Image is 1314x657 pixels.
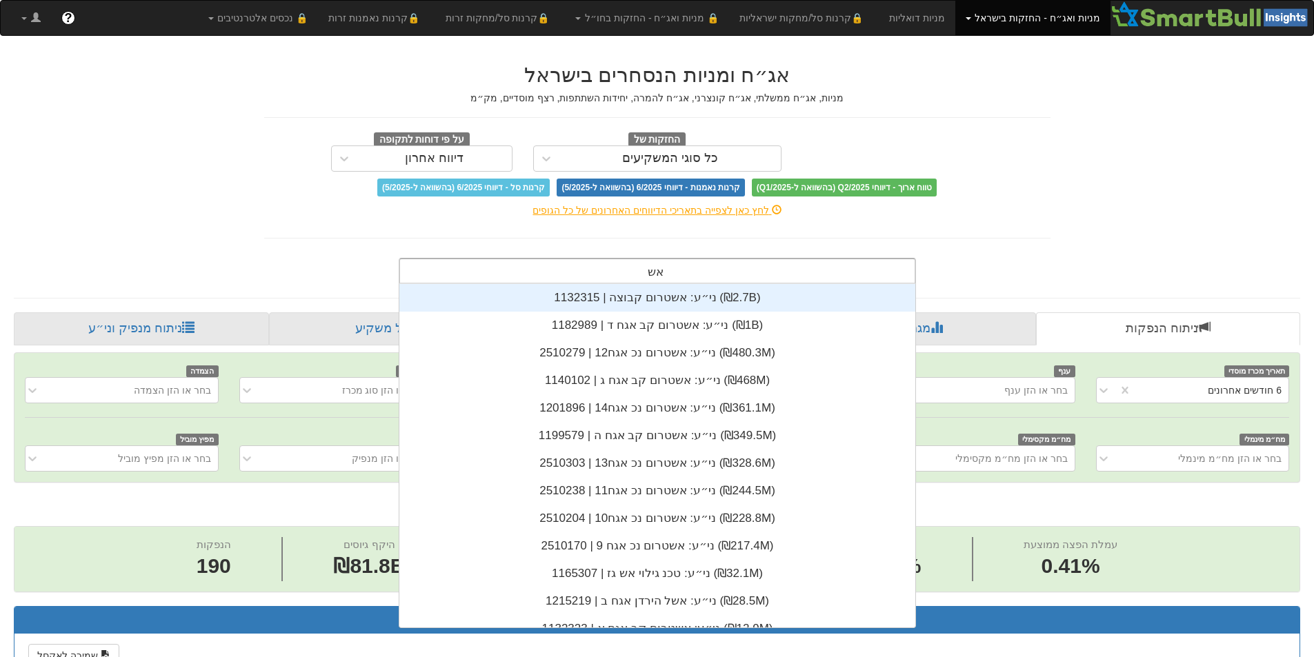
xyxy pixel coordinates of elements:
[134,383,211,397] div: בחר או הזן הצמדה
[254,203,1061,217] div: לחץ כאן לצפייה בתאריכי הדיווחים האחרונים של כל הגופים
[399,505,915,532] div: ני״ע: ‏אשטרום נכ אגח10 | 2510204 ‎(₪228.8M)‎
[622,152,718,165] div: כל סוגי המשקיעים
[399,560,915,587] div: ני״ע: ‏טכנ גילוי אש גז | 1165307 ‎(₪32.1M)‎
[399,532,915,560] div: ני״ע: ‏אשטרום נכ אגח 9 | 2510170 ‎(₪217.4M)‎
[435,1,565,35] a: 🔒קרנות סל/מחקות זרות
[64,11,72,25] span: ?
[1208,383,1282,397] div: 6 חודשים אחרונים
[264,63,1051,86] h2: אג״ח ומניות הנסחרים בישראל
[197,552,231,581] span: 190
[342,383,426,397] div: בחר או הזן סוג מכרז
[1018,434,1075,445] span: מח״מ מקסימלי
[1004,383,1068,397] div: בחר או הזן ענף
[557,179,744,196] span: קרנות נאמנות - דיווחי 6/2025 (בהשוואה ל-5/2025)
[1036,312,1300,345] a: ניתוח הנפקות
[197,538,231,550] span: הנפקות
[51,1,86,35] a: ?
[14,496,1300,519] h2: ניתוח הנפקות - 6 חודשים אחרונים
[399,422,915,449] div: ני״ע: ‏אשטרום קב אגח ה | 1199579 ‎(₪349.5M)‎
[25,614,1289,626] h3: תוצאות הנפקות
[879,1,955,35] a: מניות דואליות
[176,434,219,445] span: מפיץ מוביל
[1024,552,1117,581] span: 0.41%
[399,339,915,367] div: ני״ע: ‏אשטרום נכ אגח12 | 2510279 ‎(₪480.3M)‎
[198,1,319,35] a: 🔒 נכסים אלטרנטיבים
[1240,434,1289,445] span: מח״מ מינמלי
[729,1,878,35] a: 🔒קרנות סל/מחקות ישראליות
[14,312,269,345] a: ניתוח מנפיק וני״ע
[269,312,528,345] a: פרופיל משקיע
[1054,365,1075,377] span: ענף
[399,587,915,615] div: ני״ע: ‏אשל הירדן אגח ב | 1215219 ‎(₪28.5M)‎
[377,179,550,196] span: קרנות סל - דיווחי 6/2025 (בהשוואה ל-5/2025)
[1178,452,1282,465] div: בחר או הזן מח״מ מינמלי
[333,554,405,577] span: ₪81.8B
[955,1,1111,35] a: מניות ואג״ח - החזקות בישראל
[396,365,433,377] span: סוג מכרז
[1024,538,1117,550] span: עמלת הפצה ממוצעת
[264,93,1051,103] h5: מניות, אג״ח ממשלתי, אג״ח קונצרני, אג״ח להמרה, יחידות השתתפות, רצף מוסדיים, מק״מ
[399,449,915,477] div: ני״ע: ‏אשטרום נכ אגח13 | 2510303 ‎(₪328.6M)‎
[399,367,915,394] div: ני״ע: ‏אשטרום קב אגח ג | 1140102 ‎(₪468M)‎
[1111,1,1313,28] img: Smartbull
[344,538,395,550] span: היקף גיוסים
[318,1,435,35] a: 🔒קרנות נאמנות זרות
[399,312,915,339] div: ני״ע: ‏אשטרום קב אגח ד | 1182989 ‎(₪1B)‎
[118,452,211,465] div: בחר או הזן מפיץ מוביל
[565,1,729,35] a: 🔒 מניות ואג״ח - החזקות בחו״ל
[352,452,425,465] div: בחר או הזן מנפיק
[399,394,915,422] div: ני״ע: ‏אשטרום נכ אגח14 | 1201896 ‎(₪361.1M)‎
[405,152,464,165] div: דיווח אחרון
[374,132,470,148] span: על פי דוחות לתקופה
[955,452,1068,465] div: בחר או הזן מח״מ מקסימלי
[186,365,219,377] span: הצמדה
[628,132,686,148] span: החזקות של
[399,284,915,312] div: ני״ע: ‏אשטרום קבוצה | 1132315 ‎(₪2.7B)‎
[752,179,937,196] span: טווח ארוך - דיווחי Q2/2025 (בהשוואה ל-Q1/2025)
[399,477,915,505] div: ני״ע: ‏אשטרום נכ אגח11 | 2510238 ‎(₪244.5M)‎
[399,615,915,643] div: ני״ע: ‏אשטרום קב אגח א | 1132323 ‎(₪12.9M)‎
[1224,365,1289,377] span: תאריך מכרז מוסדי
